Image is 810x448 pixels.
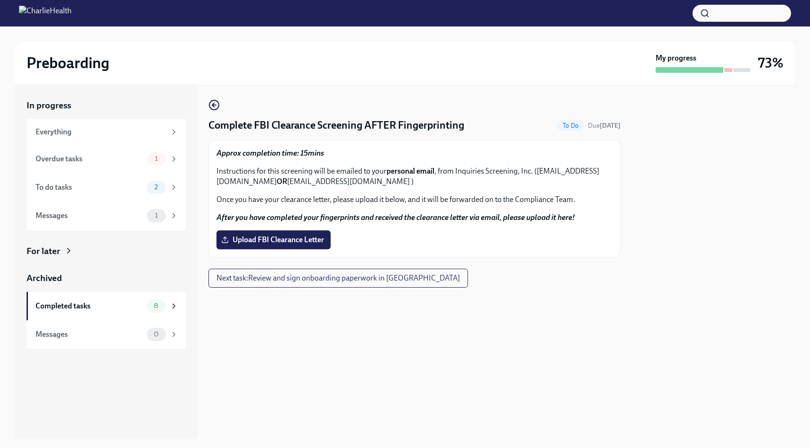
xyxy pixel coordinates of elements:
[27,320,186,349] a: Messages0
[36,329,143,340] div: Messages
[36,301,143,311] div: Completed tasks
[27,202,186,230] a: Messages1
[557,122,584,129] span: To Do
[149,212,163,219] span: 1
[36,154,143,164] div: Overdue tasks
[27,145,186,173] a: Overdue tasks1
[27,53,109,72] h2: Preboarding
[588,121,621,130] span: October 3rd, 2025 06:00
[27,245,186,257] a: For later
[216,149,324,158] strong: Approx completion time: 15mins
[588,122,621,130] span: Due
[149,184,163,191] span: 2
[216,230,331,249] label: Upload FBI Clearance Letter
[27,99,186,112] a: In progress
[223,235,324,245] span: Upload FBI Clearance Letter
[216,194,612,205] p: Once you have your clearance letter, please upload it below, and it will be forwarded on to the C...
[27,272,186,284] a: Archived
[36,127,166,137] div: Everything
[27,292,186,320] a: Completed tasks8
[27,173,186,202] a: To do tasks2
[758,54,783,71] h3: 73%
[36,211,143,221] div: Messages
[208,118,464,132] h4: Complete FBI Clearance Screening AFTER Fingerprinting
[600,122,621,130] strong: [DATE]
[277,177,287,186] strong: OR
[36,182,143,193] div: To do tasks
[27,245,60,257] div: For later
[27,119,186,145] a: Everything
[148,302,164,309] span: 8
[149,155,163,162] span: 1
[656,53,696,63] strong: My progress
[216,213,575,222] strong: After you have completed your fingerprints and received the clearance letter via email, please up...
[19,6,72,21] img: CharlieHealth
[216,166,612,187] p: Instructions for this screening will be emailed to your , from Inquiries Screening, Inc. ([EMAIL_...
[387,167,434,176] strong: personal email
[216,273,460,283] span: Next task : Review and sign onboarding paperwork in [GEOGRAPHIC_DATA]
[208,269,468,288] button: Next task:Review and sign onboarding paperwork in [GEOGRAPHIC_DATA]
[148,331,164,338] span: 0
